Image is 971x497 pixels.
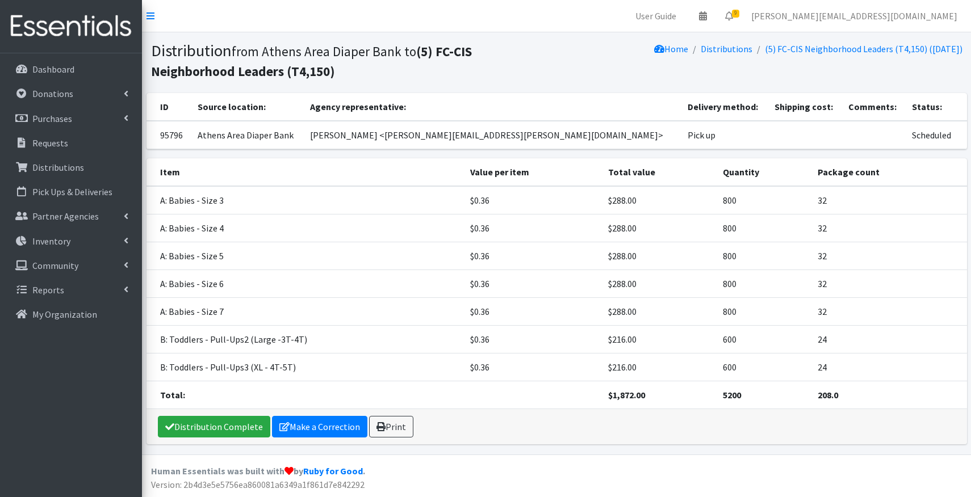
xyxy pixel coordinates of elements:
[716,242,811,270] td: 800
[681,93,767,121] th: Delivery method:
[811,158,967,186] th: Package count
[5,156,137,179] a: Distributions
[5,82,137,105] a: Donations
[811,353,967,381] td: 24
[32,88,73,99] p: Donations
[463,158,601,186] th: Value per item
[905,121,966,149] td: Scheduled
[147,326,464,353] td: B: Toddlers - Pull-Ups2 (Large -3T-4T)
[32,113,72,124] p: Purchases
[32,309,97,320] p: My Organization
[716,214,811,242] td: 800
[147,270,464,298] td: A: Babies - Size 6
[147,242,464,270] td: A: Babies - Size 5
[147,186,464,214] td: A: Babies - Size 3
[160,389,185,401] strong: Total:
[842,93,905,121] th: Comments:
[811,214,967,242] td: 32
[5,58,137,81] a: Dashboard
[303,93,681,121] th: Agency representative:
[601,353,717,381] td: $216.00
[716,158,811,186] th: Quantity
[151,43,472,79] small: from Athens Area Diaper Bank to
[601,214,717,242] td: $288.00
[601,158,717,186] th: Total value
[811,270,967,298] td: 32
[5,254,137,277] a: Community
[147,214,464,242] td: A: Babies - Size 4
[601,242,717,270] td: $288.00
[5,205,137,228] a: Partner Agencies
[151,465,365,477] strong: Human Essentials was built with by .
[5,279,137,301] a: Reports
[811,186,967,214] td: 32
[5,107,137,130] a: Purchases
[147,121,191,149] td: 95796
[463,186,601,214] td: $0.36
[5,132,137,154] a: Requests
[463,270,601,298] td: $0.36
[32,235,70,247] p: Inventory
[768,93,842,121] th: Shipping cost:
[32,64,74,75] p: Dashboard
[716,353,811,381] td: 600
[601,298,717,326] td: $288.00
[716,270,811,298] td: 800
[32,162,84,173] p: Distributions
[811,326,967,353] td: 24
[151,43,472,79] b: (5) FC-CIS Neighborhood Leaders (T4,150)
[303,121,681,149] td: [PERSON_NAME] <[PERSON_NAME][EMAIL_ADDRESS][PERSON_NAME][DOMAIN_NAME]>
[811,242,967,270] td: 32
[191,121,304,149] td: Athens Area Diaper Bank
[818,389,838,401] strong: 208.0
[716,5,742,27] a: 9
[905,93,966,121] th: Status:
[463,326,601,353] td: $0.36
[5,7,137,45] img: HumanEssentials
[601,326,717,353] td: $216.00
[32,137,68,149] p: Requests
[5,180,137,203] a: Pick Ups & Deliveries
[601,270,717,298] td: $288.00
[701,43,752,54] a: Distributions
[723,389,741,401] strong: 5200
[765,43,962,54] a: (5) FC-CIS Neighborhood Leaders (T4,150) ([DATE])
[32,260,78,271] p: Community
[272,416,367,437] a: Make a Correction
[32,186,112,197] p: Pick Ups & Deliveries
[151,479,365,490] span: Version: 2b4d3e5e5756ea860081a6349a1f861d7e842292
[463,353,601,381] td: $0.36
[463,242,601,270] td: $0.36
[626,5,685,27] a: User Guide
[681,121,767,149] td: Pick up
[716,326,811,353] td: 600
[147,158,464,186] th: Item
[742,5,966,27] a: [PERSON_NAME][EMAIL_ADDRESS][DOMAIN_NAME]
[147,298,464,326] td: A: Babies - Size 7
[32,210,99,222] p: Partner Agencies
[463,298,601,326] td: $0.36
[811,298,967,326] td: 32
[147,353,464,381] td: B: Toddlers - Pull-Ups3 (XL - 4T-5T)
[601,186,717,214] td: $288.00
[463,214,601,242] td: $0.36
[716,298,811,326] td: 800
[151,41,553,80] h1: Distribution
[369,416,413,437] a: Print
[158,416,270,437] a: Distribution Complete
[5,230,137,252] a: Inventory
[716,186,811,214] td: 800
[191,93,304,121] th: Source location:
[608,389,645,401] strong: $1,872.00
[303,465,363,477] a: Ruby for Good
[32,284,64,296] p: Reports
[5,303,137,326] a: My Organization
[732,10,739,18] span: 9
[654,43,688,54] a: Home
[147,93,191,121] th: ID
